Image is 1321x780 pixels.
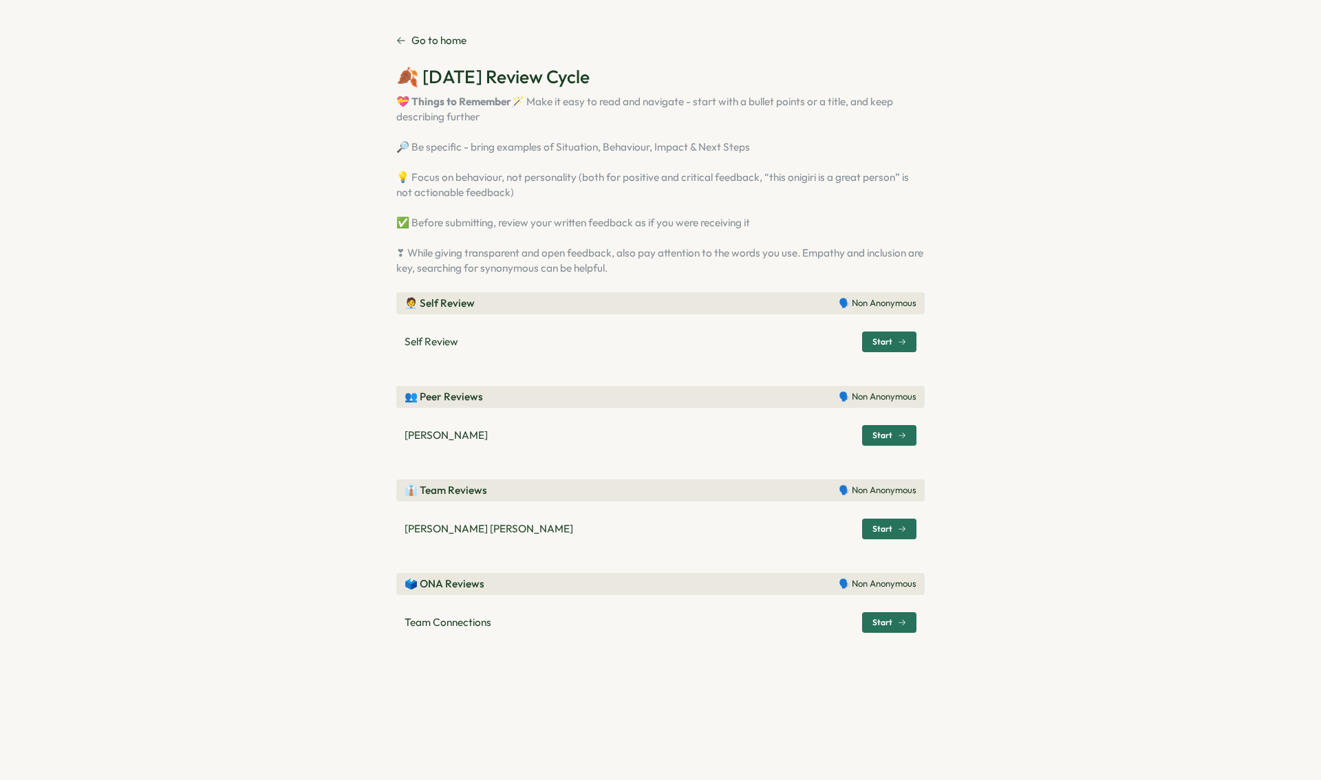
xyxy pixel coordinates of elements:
[839,297,916,310] p: 🗣️ Non Anonymous
[872,618,892,627] span: Start
[872,431,892,440] span: Start
[396,95,511,108] strong: 💝 Things to Remember
[405,576,484,592] p: 🗳️ ONA Reviews
[862,332,916,352] button: Start
[405,389,483,404] p: 👥 Peer Reviews
[839,391,916,403] p: 🗣️ Non Anonymous
[396,65,925,89] h2: 🍂 [DATE] Review Cycle
[839,484,916,497] p: 🗣️ Non Anonymous
[872,338,892,346] span: Start
[411,33,466,48] p: Go to home
[405,296,475,311] p: 🧑‍💼 Self Review
[405,428,488,443] p: [PERSON_NAME]
[862,519,916,539] button: Start
[862,425,916,446] button: Start
[839,578,916,590] p: 🗣️ Non Anonymous
[405,521,573,537] p: [PERSON_NAME] [PERSON_NAME]
[405,615,491,630] p: Team Connections
[862,612,916,633] button: Start
[872,525,892,533] span: Start
[396,33,466,48] a: Go to home
[396,94,925,276] p: 🪄 Make it easy to read and navigate - start with a bullet points or a title, and keep describing ...
[405,483,487,498] p: 👔 Team Reviews
[405,334,458,349] p: Self Review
